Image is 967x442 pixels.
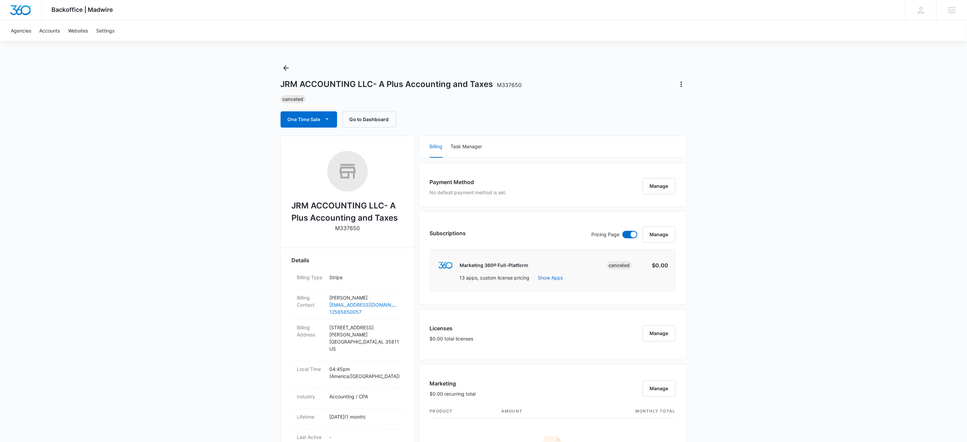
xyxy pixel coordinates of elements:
[330,294,398,301] p: [PERSON_NAME]
[330,274,398,281] p: Stripe
[330,413,398,420] p: [DATE] ( 1 month )
[292,290,403,320] div: Billing Contact[PERSON_NAME][EMAIL_ADDRESS][DOMAIN_NAME]12565850057
[330,434,398,441] p: -
[281,79,522,89] h1: JRM ACCOUNTING LLC- A Plus Accounting and Taxes
[330,308,398,315] a: 12565850057
[676,79,687,90] button: Actions
[497,82,522,88] span: M337650
[343,111,396,128] button: Go to Dashboard
[292,361,403,389] div: Local Time04:45pm (America/[GEOGRAPHIC_DATA])
[330,393,398,400] p: Accounting / CPA
[297,324,324,338] dt: Billing Address
[281,95,306,103] div: Canceled
[297,294,324,308] dt: Billing Contact
[643,226,676,243] button: Manage
[292,256,310,264] span: Details
[460,262,529,269] p: Marketing 360® Full-Platform
[292,200,403,224] h2: JRM ACCOUNTING LLC- A Plus Accounting and Taxes
[430,335,474,342] p: $0.00 total licenses
[430,136,443,158] button: Billing
[35,20,64,41] a: Accounts
[292,409,403,429] div: Lifetime[DATE](1 month)
[281,111,337,128] button: One Time Sale
[430,324,474,332] h3: Licenses
[292,270,403,290] div: Billing TypeStripe
[330,366,398,380] p: 04:45pm ( America/[GEOGRAPHIC_DATA] )
[64,20,92,41] a: Websites
[643,178,676,194] button: Manage
[592,231,620,238] p: Pricing Page
[430,390,476,397] p: $0.00 recurring total
[430,189,507,196] p: No default payment method is set.
[297,413,324,420] dt: Lifetime
[430,178,507,186] h3: Payment Method
[281,63,291,73] button: Back
[335,224,360,232] p: M337650
[297,274,324,281] dt: Billing Type
[643,325,676,341] button: Manage
[430,229,466,237] h3: Subscriptions
[643,380,676,397] button: Manage
[330,324,398,352] p: [STREET_ADDRESS][PERSON_NAME] [GEOGRAPHIC_DATA] , AL 35811 US
[460,274,530,281] p: 13 apps, custom license pricing
[92,20,118,41] a: Settings
[7,20,35,41] a: Agencies
[570,404,675,419] th: monthly total
[297,393,324,400] dt: Industry
[538,274,563,281] button: Show Apps
[292,389,403,409] div: IndustryAccounting / CPA
[330,301,398,308] a: [EMAIL_ADDRESS][DOMAIN_NAME]
[451,136,482,158] button: Task Manager
[297,366,324,373] dt: Local Time
[438,262,453,269] img: marketing360Logo
[297,434,324,441] dt: Last Active
[496,404,570,419] th: amount
[292,320,403,361] div: Billing Address[STREET_ADDRESS][PERSON_NAME][GEOGRAPHIC_DATA],AL 35811US
[607,261,632,269] div: Canceled
[430,404,496,419] th: product
[637,261,668,269] p: $0.00
[52,6,113,13] span: Backoffice | Madwire
[430,379,476,388] h3: Marketing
